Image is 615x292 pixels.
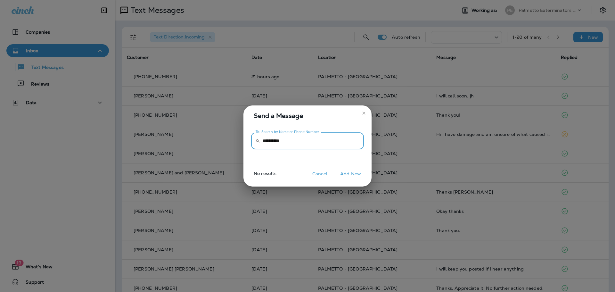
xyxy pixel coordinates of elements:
[359,108,369,118] button: close
[337,169,364,179] button: Add New
[308,169,332,179] button: Cancel
[241,171,276,181] p: No results
[254,111,364,121] span: Send a Message
[256,129,319,134] label: To: Search by Name or Phone Number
